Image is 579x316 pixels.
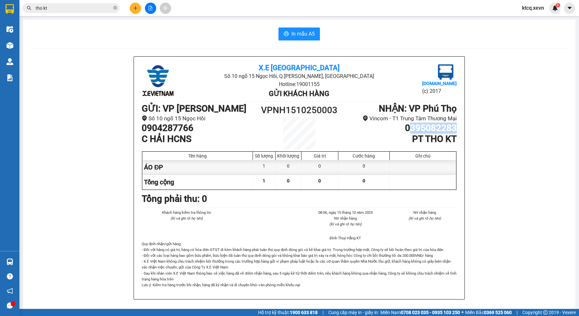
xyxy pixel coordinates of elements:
span: Cung cấp máy in - giấy in: [328,309,379,316]
h1: 0904287766 [142,123,260,134]
span: Miền Nam [380,309,460,316]
li: (c) 2017 [422,87,457,95]
button: aim [160,3,171,14]
b: [DOMAIN_NAME] [422,81,457,86]
li: NV nhận hàng [313,215,377,221]
div: ÁO ĐP [142,160,253,175]
div: Ghi chú [391,153,454,158]
span: copyright [543,310,548,315]
input: Tìm tên, số ĐT hoặc mã đơn [36,5,112,12]
span: notification [7,288,13,294]
h1: PT THO KT [339,134,457,145]
img: solution-icon [6,74,13,81]
button: caret-down [564,3,575,14]
span: file-add [148,6,153,10]
strong: 0369 525 060 [484,310,512,315]
img: warehouse-icon [6,258,13,265]
i: (Kí và ghi rõ họ tên) [409,216,441,221]
div: 0 [301,160,338,175]
span: Miền Bắc [465,309,512,316]
button: printerIn mẫu A5 [279,27,320,40]
span: close-circle [113,5,117,11]
i: (Kí và ghi rõ họ tên) [170,216,203,221]
strong: 1900 633 818 [290,310,318,315]
span: question-circle [7,273,13,279]
span: 1 [557,3,559,7]
li: Vincom - T1 Trung Tâm Thương Mại [339,114,457,123]
h1: C HẢI HCNS [142,134,260,145]
div: Quy định nhận/gửi hàng : [142,241,457,288]
i: (Kí và ghi rõ họ tên) [329,222,362,226]
span: | [322,309,323,316]
img: warehouse-icon [6,26,13,33]
span: search [27,6,31,10]
span: close-circle [113,6,117,10]
span: 0 [363,178,365,183]
b: X.E [GEOGRAPHIC_DATA] [259,64,340,72]
button: plus [130,3,141,14]
span: | [517,309,518,316]
span: ktcq.xevn [517,4,549,12]
span: 0 [318,178,321,183]
li: Khách hàng kiểm tra thông tin [155,210,219,215]
img: warehouse-icon [6,42,13,49]
span: printer [284,31,289,37]
li: NV nhận hàng [393,210,457,215]
img: logo.jpg [142,64,174,97]
div: Số lượng [255,153,274,158]
li: Đình Thuý Hằng KT [313,235,377,241]
li: Hotline: 19001155 [194,80,404,88]
b: Gửi khách hàng [269,90,329,98]
span: Tổng cộng [144,178,174,186]
img: icon-new-feature [552,5,558,11]
h1: VPNH1510250003 [260,103,339,117]
span: plus [133,6,138,10]
span: ⚪️ [462,311,464,314]
div: Khối lượng [277,153,300,158]
span: In mẫu A5 [291,30,315,38]
img: logo-vxr [5,4,14,14]
span: environment [142,115,147,121]
span: message [7,302,13,309]
img: logo.jpg [438,64,453,80]
div: Cước hàng [340,153,388,158]
li: 08:06, ngày 15 tháng 10 năm 2025 [313,210,377,215]
b: NHẬN : VP Phú Thọ [379,103,457,114]
div: 0 [276,160,301,175]
div: Tên hàng [144,153,251,158]
span: caret-down [567,5,573,11]
span: Hỗ trợ kỹ thuật: [258,309,318,316]
span: 0 [287,178,289,183]
sup: 1 [556,3,560,7]
div: 0 [338,160,390,175]
button: file-add [145,3,156,14]
b: GỬI : VP [PERSON_NAME] [142,103,246,114]
h1: 0395082283 [339,123,457,134]
strong: 0708 023 035 - 0935 103 250 [401,310,460,315]
span: 1 [263,178,265,183]
li: Số 10 ngõ 15 Ngọc Hồi [142,114,260,123]
span: aim [163,6,168,10]
li: Số 10 ngõ 15 Ngọc Hồi, Q.[PERSON_NAME], [GEOGRAPHIC_DATA] [194,72,404,80]
span: environment [363,115,368,121]
p: - Đối với hàng có giá trị, hàng có hóa đơn GTGT đi kèm khách hàng phải tuân thủ quy định đóng gói... [142,247,457,288]
div: 1 [253,160,276,175]
div: Giá trị [303,153,336,158]
img: warehouse-icon [6,58,13,65]
b: Tổng phải thu: 0 [142,193,207,204]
